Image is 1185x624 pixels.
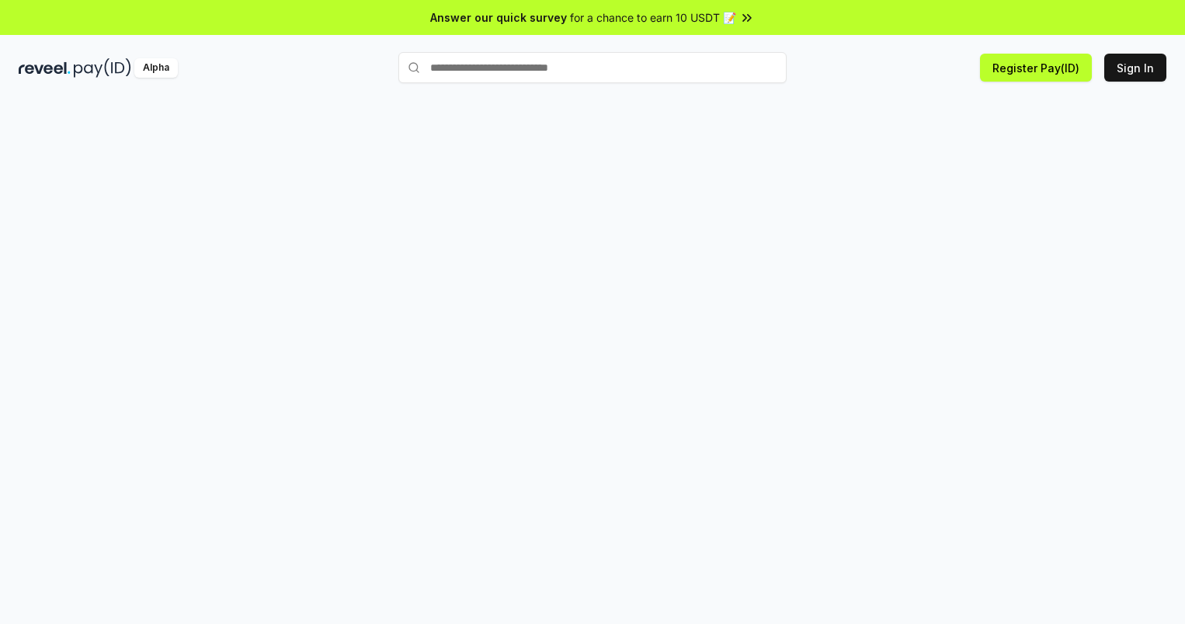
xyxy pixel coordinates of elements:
[19,58,71,78] img: reveel_dark
[980,54,1092,82] button: Register Pay(ID)
[1104,54,1166,82] button: Sign In
[74,58,131,78] img: pay_id
[430,9,567,26] span: Answer our quick survey
[570,9,736,26] span: for a chance to earn 10 USDT 📝
[134,58,178,78] div: Alpha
